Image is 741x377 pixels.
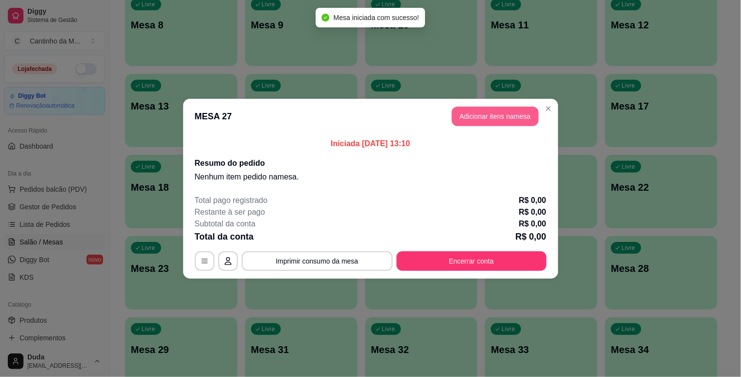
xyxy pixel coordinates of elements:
button: Encerrar conta [397,251,547,271]
p: Subtotal da conta [195,218,256,230]
button: Imprimir consumo da mesa [242,251,393,271]
p: R$ 0,00 [519,206,546,218]
span: Mesa iniciada com sucesso! [334,14,419,22]
p: Nenhum item pedido na mesa . [195,171,547,183]
p: Restante à ser pago [195,206,265,218]
h2: Resumo do pedido [195,157,547,169]
button: Close [541,101,556,116]
header: MESA 27 [183,99,558,134]
p: Iniciada [DATE] 13:10 [195,138,547,150]
span: check-circle [322,14,330,22]
p: Total pago registrado [195,195,268,206]
button: Adicionar itens namesa [452,107,539,126]
p: R$ 0,00 [519,218,546,230]
p: R$ 0,00 [519,195,546,206]
p: R$ 0,00 [515,230,546,244]
p: Total da conta [195,230,254,244]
